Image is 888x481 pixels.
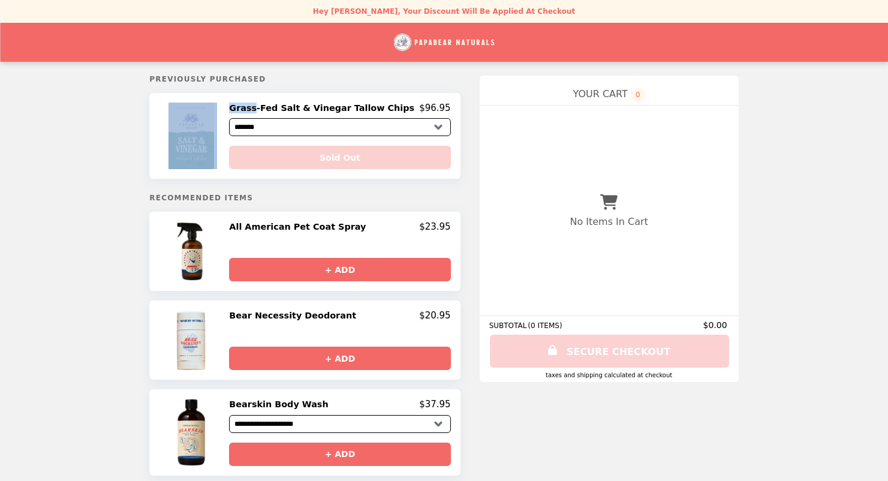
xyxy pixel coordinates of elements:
[229,415,450,433] select: Select a product variant
[175,310,210,370] img: Bear Necessity Deodorant
[168,103,218,169] img: Grass-Fed Salt & Vinegar Tallow Chips
[229,258,450,281] button: + ADD
[703,320,729,330] span: $0.00
[149,75,460,83] h5: Previously Purchased
[229,310,361,321] h2: Bear Necessity Deodorant
[175,399,210,465] img: Bearskin Body Wash
[419,310,451,321] p: $20.95
[489,372,729,378] div: Taxes and Shipping calculated at checkout
[313,7,575,16] p: Hey [PERSON_NAME], your discount will be applied at checkout
[528,321,562,330] span: ( 0 ITEMS )
[167,221,218,281] img: All American Pet Coat Spray
[573,88,628,100] span: YOUR CART
[419,103,451,113] p: $96.95
[229,443,450,466] button: + ADD
[419,399,451,410] p: $37.95
[394,30,495,55] img: Brand Logo
[419,221,451,232] p: $23.95
[570,216,648,227] p: No Items In Cart
[229,103,419,113] h2: Grass-Fed Salt & Vinegar Tallow Chips
[489,321,528,330] span: SUBTOTAL
[631,88,645,102] span: 0
[229,118,450,136] select: Select a product variant
[229,399,333,410] h2: Bearskin Body Wash
[149,194,460,202] h5: Recommended Items
[229,347,450,370] button: + ADD
[229,221,371,232] h2: All American Pet Coat Spray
